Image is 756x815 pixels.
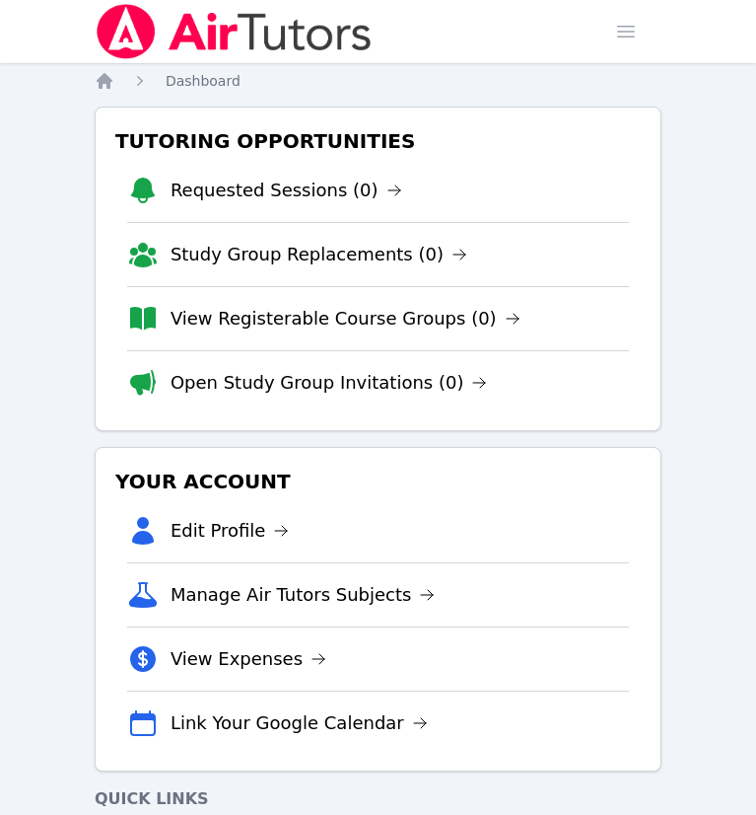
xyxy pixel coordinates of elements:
a: View Expenses [171,645,326,673]
h4: Quick Links [95,787,661,811]
a: Link Your Google Calendar [171,709,428,737]
a: Study Group Replacements (0) [171,241,467,268]
span: Dashboard [166,73,241,89]
a: Open Study Group Invitations (0) [171,369,488,397]
h3: Tutoring Opportunities [111,123,645,159]
a: Requested Sessions (0) [171,177,402,204]
a: Dashboard [166,71,241,91]
a: Edit Profile [171,517,290,545]
h3: Your Account [111,464,645,499]
a: Manage Air Tutors Subjects [171,581,436,609]
a: View Registerable Course Groups (0) [171,305,520,333]
nav: Breadcrumb [95,71,661,91]
img: Air Tutors [95,4,374,59]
